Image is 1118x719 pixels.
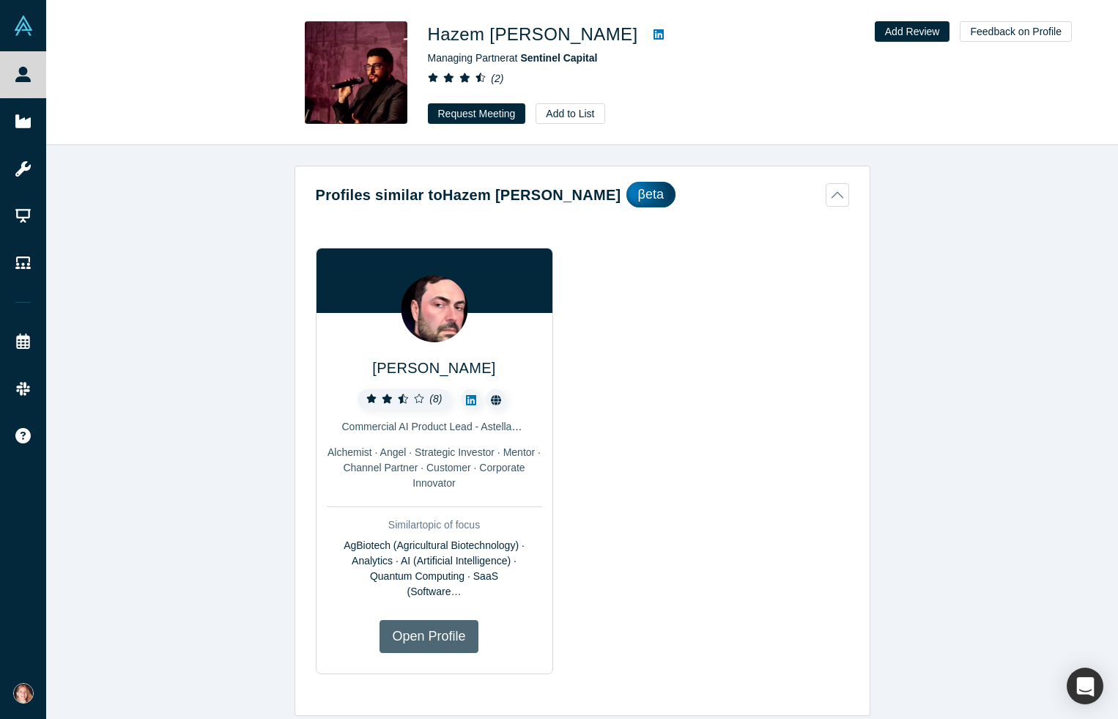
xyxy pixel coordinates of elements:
img: Richard Svinkin's Profile Image [401,276,467,342]
button: Request Meeting [428,103,526,124]
button: Feedback on Profile [960,21,1072,42]
span: Managing Partner at [428,52,598,64]
div: AgBiotech (Agricultural Biotechnology) · Analytics · AI (Artificial Intelligence) · Quantum Compu... [327,538,542,600]
div: Similar topic of focus [327,517,542,533]
img: Hazem Danny Nakib's Profile Image [305,21,407,124]
a: Open Profile [380,620,478,653]
a: Sentinel Capital [520,52,597,64]
span: Commercial AI Product Lead - Astellas & Angel Investor - [PERSON_NAME] [PERSON_NAME] Capital, Alc... [342,421,886,432]
i: ( 2 ) [491,73,503,84]
img: Alchemist Vault Logo [13,15,34,36]
h1: Hazem [PERSON_NAME] [428,21,638,48]
h2: Profiles similar to Hazem [PERSON_NAME] [316,184,621,206]
button: Profiles similar toHazem [PERSON_NAME]βeta [316,182,849,207]
div: βeta [626,182,675,207]
button: Add Review [875,21,950,42]
i: ( 8 ) [429,393,442,405]
button: Add to List [536,103,604,124]
a: [PERSON_NAME] [372,360,495,376]
img: Casey Qadir's Account [13,683,34,704]
div: Alchemist · Angel · Strategic Investor · Mentor · Channel Partner · Customer · Corporate Innovator [327,445,542,491]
